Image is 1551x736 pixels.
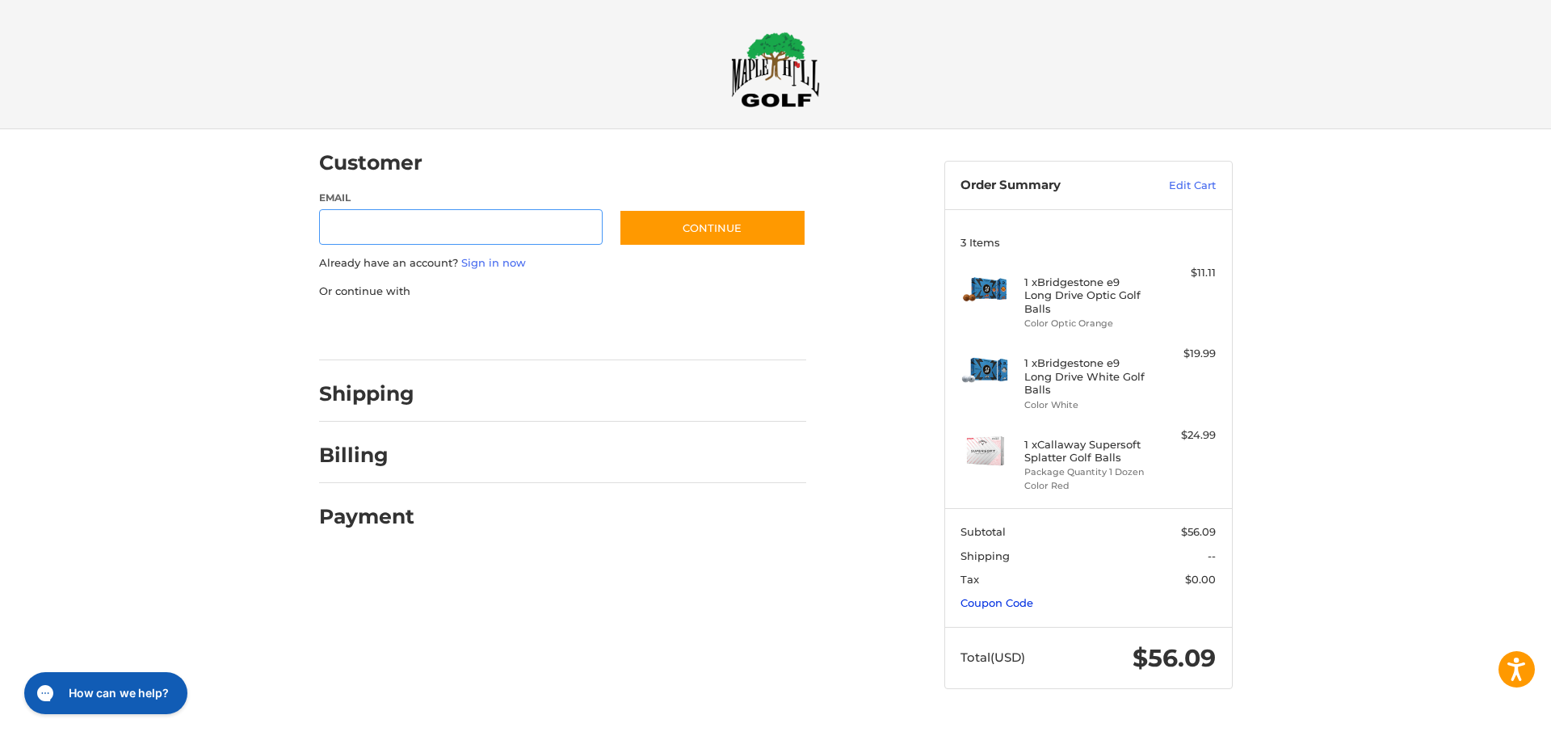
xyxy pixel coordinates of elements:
h2: Payment [319,504,414,529]
button: Continue [619,209,806,246]
iframe: PayPal-paypal [313,315,435,344]
span: -- [1208,549,1216,562]
span: $0.00 [1185,573,1216,586]
div: $19.99 [1152,346,1216,362]
iframe: PayPal-paylater [451,315,572,344]
div: $24.99 [1152,427,1216,444]
a: Coupon Code [960,596,1033,609]
span: Total (USD) [960,650,1025,665]
h4: 1 x Bridgestone e9 Long Drive White Golf Balls [1024,356,1148,396]
label: Email [319,191,603,205]
p: Already have an account? [319,255,806,271]
li: Color White [1024,398,1148,412]
p: Or continue with [319,284,806,300]
h2: Billing [319,443,414,468]
h4: 1 x Callaway Supersoft Splatter Golf Balls [1024,438,1148,465]
a: Sign in now [461,256,526,269]
li: Package Quantity 1 Dozen [1024,465,1148,479]
iframe: PayPal-venmo [587,315,708,344]
span: Tax [960,573,979,586]
span: $56.09 [1181,525,1216,538]
span: Shipping [960,549,1010,562]
h4: 1 x Bridgestone e9 Long Drive Optic Golf Balls [1024,275,1148,315]
h2: Customer [319,150,422,175]
h3: Order Summary [960,178,1134,194]
a: Edit Cart [1134,178,1216,194]
span: $56.09 [1133,643,1216,673]
div: $11.11 [1152,265,1216,281]
h2: Shipping [319,381,414,406]
span: Subtotal [960,525,1006,538]
li: Color Red [1024,479,1148,493]
h3: 3 Items [960,236,1216,249]
iframe: Gorgias live chat messenger [16,667,192,720]
li: Color Optic Orange [1024,317,1148,330]
img: Maple Hill Golf [731,32,820,107]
